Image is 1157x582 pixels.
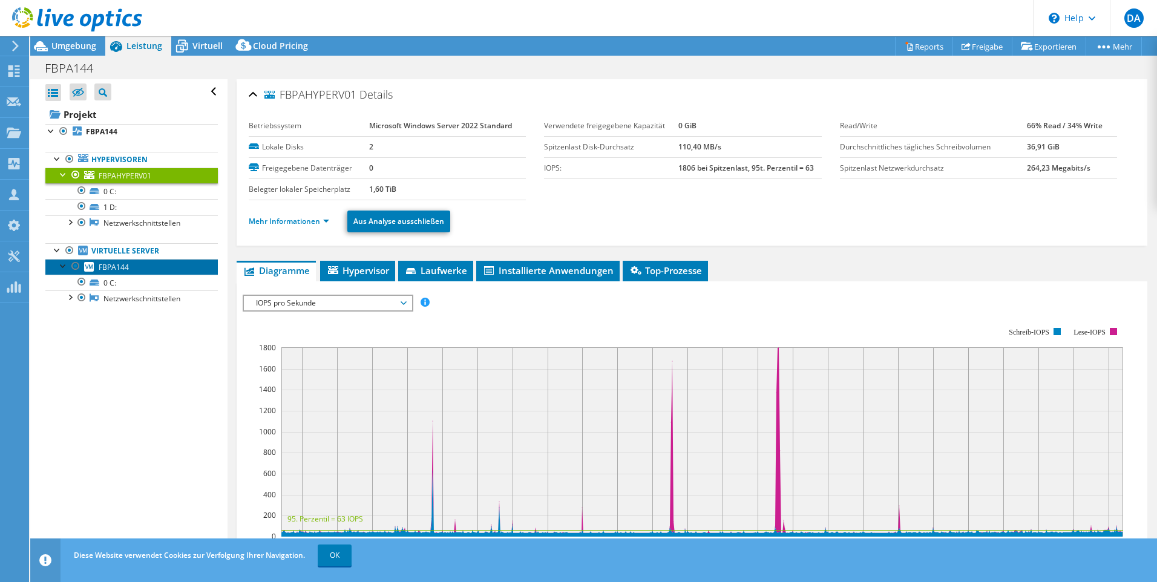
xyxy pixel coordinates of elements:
label: Durchschnittliches tägliches Schreibvolumen [840,141,1027,153]
span: Leistung [126,40,162,51]
span: Details [359,87,393,102]
span: Umgebung [51,40,96,51]
text: 800 [263,447,276,457]
a: Exportieren [1012,37,1086,56]
a: 0 C: [45,183,218,199]
label: Lokale Disks [249,141,369,153]
a: Mehr [1086,37,1142,56]
h1: FBPA144 [39,62,112,75]
span: FBPA144 [99,262,129,272]
a: Netzwerkschnittstellen [45,290,218,306]
b: 0 GiB [678,120,696,131]
span: Diese Website verwendet Cookies zur Verfolgung Ihrer Navigation. [74,550,305,560]
span: Top-Prozesse [629,264,702,276]
a: Virtuelle Server [45,243,218,259]
span: Virtuell [192,40,223,51]
b: 0 [369,163,373,173]
text: 0 [272,531,276,541]
b: 36,91 GiB [1027,142,1060,152]
text: 200 [263,510,276,520]
a: FBPA144 [45,124,218,140]
span: Installierte Anwendungen [482,264,614,276]
span: Cloud Pricing [253,40,308,51]
text: 1800 [259,342,276,353]
a: OK [318,544,352,566]
label: Read/Write [840,120,1027,132]
b: 1,60 TiB [369,184,396,194]
span: FBPAHYPERV01 [99,171,151,181]
a: Projekt [45,105,218,124]
text: 95. Perzentil = 63 IOPS [287,514,363,524]
a: Freigabe [952,37,1012,56]
label: Spitzenlast Netzwerkdurchsatz [840,162,1027,174]
text: Lese-IOPS [1073,328,1106,336]
label: Verwendete freigegebene Kapazität [544,120,678,132]
b: 110,40 MB/s [678,142,721,152]
a: Reports [895,37,953,56]
b: Microsoft Windows Server 2022 Standard [369,120,512,131]
label: Freigegebene Datenträger [249,162,369,174]
span: Laufwerke [404,264,467,276]
b: 66% Read / 34% Write [1027,120,1103,131]
a: Hypervisoren [45,152,218,168]
label: IOPS: [544,162,678,174]
span: DA [1124,8,1144,28]
a: FBPAHYPERV01 [45,168,218,183]
text: 1600 [259,364,276,374]
span: FBPAHYPERV01 [264,89,356,101]
text: 1200 [259,405,276,416]
b: 2 [369,142,373,152]
span: Hypervisor [326,264,389,276]
b: FBPA144 [86,126,117,137]
label: Belegter lokaler Speicherplatz [249,183,369,195]
a: 0 C: [45,275,218,290]
a: Mehr Informationen [249,216,329,226]
span: IOPS pro Sekunde [250,296,405,310]
b: 1806 bei Spitzenlast, 95t. Perzentil = 63 [678,163,814,173]
a: Netzwerkschnittstellen [45,215,218,231]
text: 1000 [259,427,276,437]
label: Betriebssystem [249,120,369,132]
text: 1400 [259,384,276,394]
b: 264,23 Megabits/s [1027,163,1090,173]
text: 400 [263,489,276,500]
span: Diagramme [243,264,310,276]
a: Aus Analyse ausschließen [347,211,450,232]
svg: \n [1049,13,1060,24]
a: FBPA144 [45,259,218,275]
a: 1 D: [45,199,218,215]
text: 600 [263,468,276,479]
label: Spitzenlast Disk-Durchsatz [544,141,678,153]
text: Schreib-IOPS [1009,328,1049,336]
